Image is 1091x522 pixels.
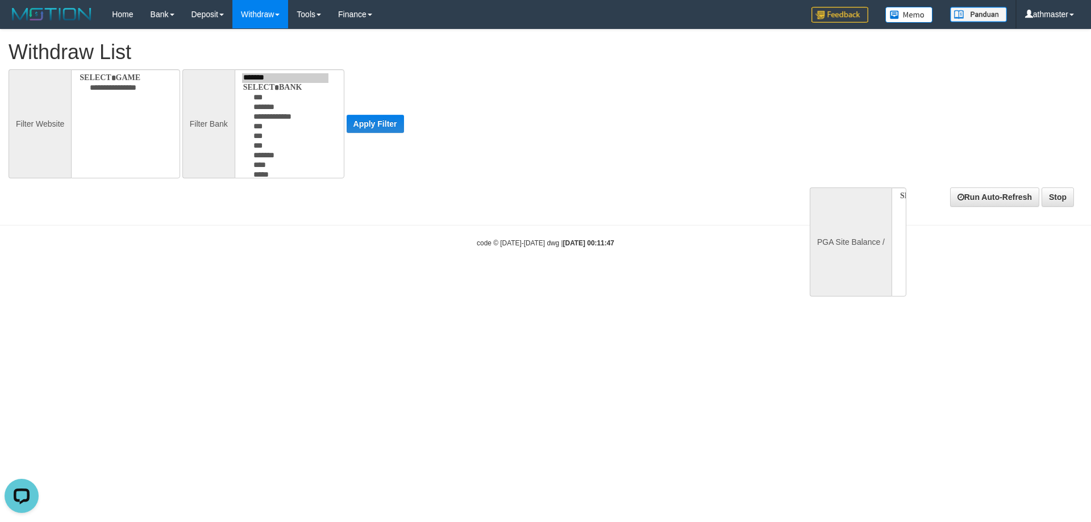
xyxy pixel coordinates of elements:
img: MOTION_logo.png [9,6,95,23]
small: code © [DATE]-[DATE] dwg | [477,239,614,247]
img: Button%20Memo.svg [885,7,933,23]
strong: [DATE] 00:11:47 [563,239,614,247]
button: Open LiveChat chat widget [5,5,39,39]
img: panduan.png [950,7,1007,22]
div: Filter Website [9,69,71,178]
div: Filter Bank [182,69,235,178]
h1: Withdraw List [9,41,716,64]
a: Run Auto-Refresh [950,187,1039,207]
img: Feedback.jpg [811,7,868,23]
button: Apply Filter [347,115,404,133]
a: Stop [1042,187,1074,207]
div: PGA Site Balance / [810,187,892,297]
